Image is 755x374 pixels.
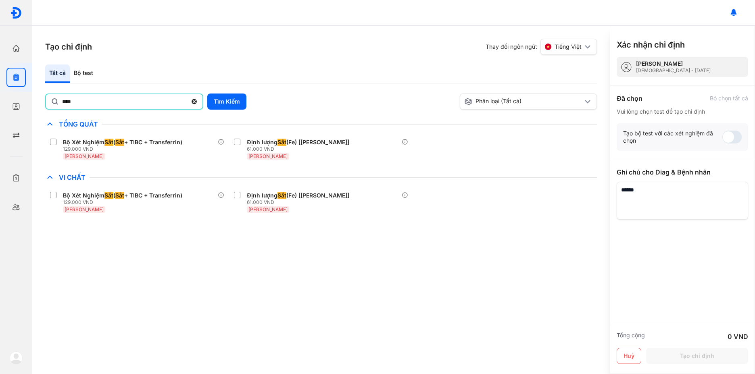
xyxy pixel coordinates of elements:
div: 129.000 VND [63,199,186,206]
span: Sắt [104,192,113,199]
span: Tổng Quát [55,120,102,128]
div: 61.000 VND [247,146,352,152]
button: Tìm Kiếm [207,93,246,110]
div: Định lượng (Fe) [[PERSON_NAME]] [247,139,349,146]
div: Bộ Xét Nghiệm ( + TIBC + Transferrin) [63,192,182,199]
div: Đã chọn [617,93,642,103]
div: Bộ Xét Nghiệm ( + TIBC + Transferrin) [63,139,182,146]
h3: Xác nhận chỉ định [617,39,685,50]
div: [DEMOGRAPHIC_DATA] - [DATE] [636,67,711,74]
button: Tạo chỉ định [646,348,748,364]
span: Tiếng Việt [555,43,582,50]
span: Sắt [115,139,124,146]
span: Sắt [115,192,124,199]
span: [PERSON_NAME] [65,153,104,159]
div: Thay đổi ngôn ngữ: [486,39,597,55]
div: [PERSON_NAME] [636,60,711,67]
span: [PERSON_NAME] [65,206,104,212]
div: Tổng cộng [617,332,645,341]
button: Huỷ [617,348,641,364]
h3: Tạo chỉ định [45,41,92,52]
span: Sắt [277,192,286,199]
div: Tất cả [45,64,70,83]
span: Vi Chất [55,173,90,181]
span: [PERSON_NAME] [248,206,288,212]
div: Bộ test [70,64,97,83]
span: Sắt [277,139,286,146]
div: 61.000 VND [247,199,352,206]
div: 0 VND [728,332,748,341]
div: Vui lòng chọn test để tạo chỉ định [617,108,748,115]
img: logo [10,7,22,19]
div: Định lượng (Fe) [[PERSON_NAME]] [247,192,349,199]
div: 129.000 VND [63,146,186,152]
div: Ghi chú cho Diag & Bệnh nhân [617,167,748,177]
span: Sắt [104,139,113,146]
div: Phân loại (Tất cả) [464,98,583,106]
div: Bỏ chọn tất cả [710,95,748,102]
div: Tạo bộ test với các xét nghiệm đã chọn [623,130,722,144]
img: logo [10,351,23,364]
span: [PERSON_NAME] [248,153,288,159]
